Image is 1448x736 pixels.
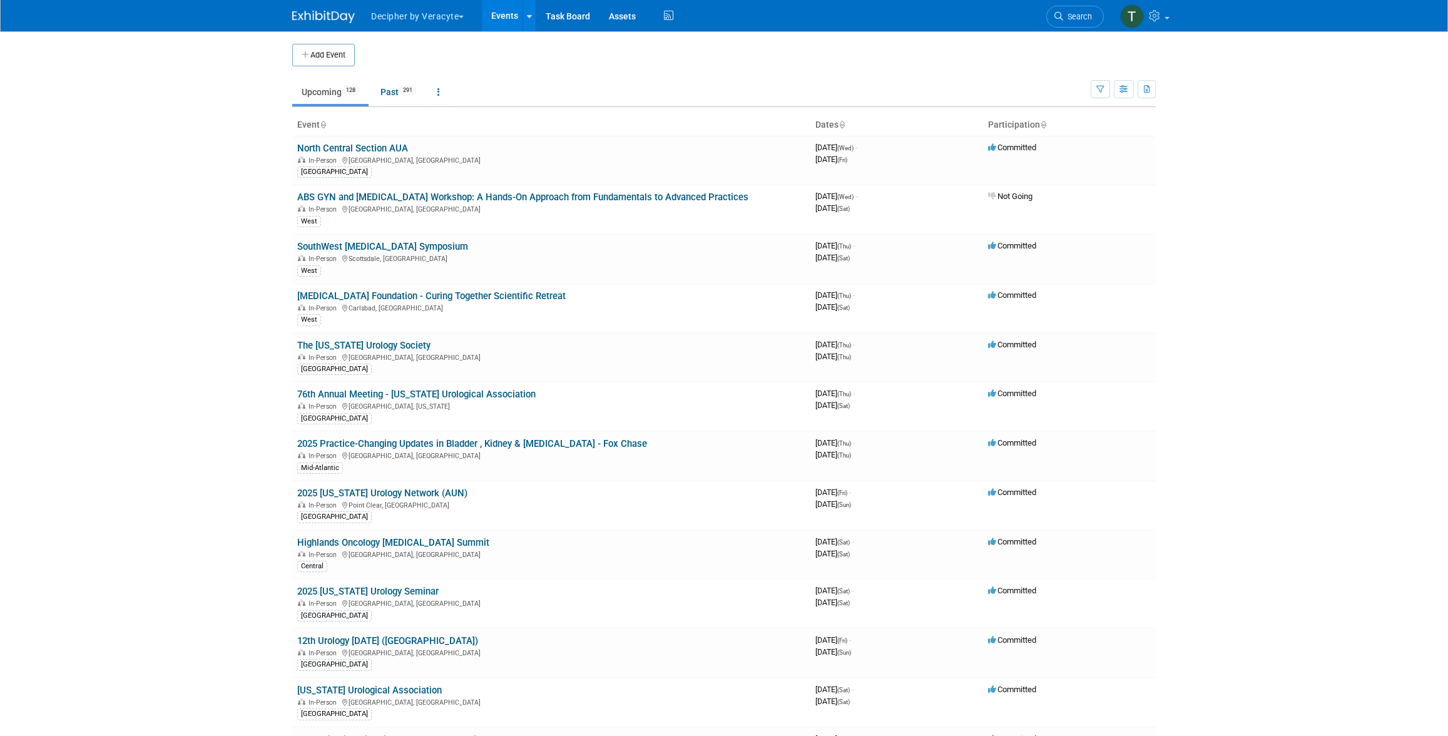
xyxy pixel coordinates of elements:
[815,685,854,694] span: [DATE]
[308,354,340,362] span: In-Person
[837,539,850,546] span: (Sat)
[815,450,851,459] span: [DATE]
[837,489,847,496] span: (Fri)
[837,551,850,558] span: (Sat)
[292,44,355,66] button: Add Event
[837,243,851,250] span: (Thu)
[292,11,355,23] img: ExhibitDay
[298,649,305,655] img: In-Person Event
[297,340,431,351] a: The [US_STATE] Urology Society
[297,203,805,213] div: [GEOGRAPHIC_DATA], [GEOGRAPHIC_DATA]
[297,241,468,252] a: SouthWest [MEDICAL_DATA] Symposium
[297,413,372,424] div: [GEOGRAPHIC_DATA]
[297,438,647,449] a: 2025 Practice-Changing Updates in Bladder , Kidney & [MEDICAL_DATA] - Fox Chase
[371,80,426,104] a: Past291
[297,537,489,548] a: Highlands Oncology [MEDICAL_DATA] Summit
[297,364,372,375] div: [GEOGRAPHIC_DATA]
[815,352,851,361] span: [DATE]
[297,155,805,165] div: [GEOGRAPHIC_DATA], [GEOGRAPHIC_DATA]
[308,402,340,411] span: In-Person
[292,80,369,104] a: Upcoming128
[297,598,805,608] div: [GEOGRAPHIC_DATA], [GEOGRAPHIC_DATA]
[298,600,305,606] img: In-Person Event
[815,253,850,262] span: [DATE]
[852,685,854,694] span: -
[815,499,851,509] span: [DATE]
[988,241,1036,250] span: Committed
[297,511,372,523] div: [GEOGRAPHIC_DATA]
[297,302,805,312] div: Carlsbad, [GEOGRAPHIC_DATA]
[298,354,305,360] img: In-Person Event
[297,192,748,203] a: ABS GYN and [MEDICAL_DATA] Workshop: A Hands-On Approach from Fundamentals to Advanced Practices
[988,488,1036,497] span: Committed
[855,143,857,152] span: -
[308,501,340,509] span: In-Person
[988,143,1036,152] span: Committed
[988,635,1036,645] span: Committed
[297,586,439,597] a: 2025 [US_STATE] Urology Seminar
[837,342,851,349] span: (Thu)
[988,685,1036,694] span: Committed
[815,647,851,657] span: [DATE]
[837,637,847,644] span: (Fri)
[298,501,305,508] img: In-Person Event
[297,647,805,657] div: [GEOGRAPHIC_DATA], [GEOGRAPHIC_DATA]
[298,304,305,310] img: In-Person Event
[815,143,857,152] span: [DATE]
[837,600,850,606] span: (Sat)
[297,708,372,720] div: [GEOGRAPHIC_DATA]
[298,156,305,163] img: In-Person Event
[1040,120,1046,130] a: Sort by Participation Type
[853,438,855,447] span: -
[837,452,851,459] span: (Thu)
[988,438,1036,447] span: Committed
[292,115,810,136] th: Event
[988,340,1036,349] span: Committed
[837,391,851,397] span: (Thu)
[308,600,340,608] span: In-Person
[297,401,805,411] div: [GEOGRAPHIC_DATA], [US_STATE]
[837,205,850,212] span: (Sat)
[855,192,857,201] span: -
[815,549,850,558] span: [DATE]
[837,304,850,311] span: (Sat)
[988,389,1036,398] span: Committed
[853,290,855,300] span: -
[308,649,340,657] span: In-Person
[297,659,372,670] div: [GEOGRAPHIC_DATA]
[297,635,478,647] a: 12th Urology [DATE] ([GEOGRAPHIC_DATA])
[297,253,805,263] div: Scottsdale, [GEOGRAPHIC_DATA]
[849,488,851,497] span: -
[1120,4,1144,28] img: Tony Alvarado
[837,501,851,508] span: (Sun)
[837,687,850,693] span: (Sat)
[298,402,305,409] img: In-Person Event
[837,193,854,200] span: (Wed)
[988,537,1036,546] span: Committed
[297,463,343,474] div: Mid-Atlantic
[297,265,321,277] div: West
[815,290,855,300] span: [DATE]
[853,340,855,349] span: -
[308,698,340,707] span: In-Person
[297,143,408,154] a: North Central Section AUA
[298,551,305,557] img: In-Person Event
[815,635,851,645] span: [DATE]
[983,115,1156,136] th: Participation
[297,216,321,227] div: West
[297,488,467,499] a: 2025 [US_STATE] Urology Network (AUN)
[308,255,340,263] span: In-Person
[837,354,851,360] span: (Thu)
[298,205,305,212] img: In-Person Event
[308,156,340,165] span: In-Person
[988,192,1032,201] span: Not Going
[297,450,805,460] div: [GEOGRAPHIC_DATA], [GEOGRAPHIC_DATA]
[297,685,442,696] a: [US_STATE] Urological Association
[837,402,850,409] span: (Sat)
[837,255,850,262] span: (Sat)
[1046,6,1104,28] a: Search
[297,352,805,362] div: [GEOGRAPHIC_DATA], [GEOGRAPHIC_DATA]
[815,438,855,447] span: [DATE]
[297,549,805,559] div: [GEOGRAPHIC_DATA], [GEOGRAPHIC_DATA]
[298,452,305,458] img: In-Person Event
